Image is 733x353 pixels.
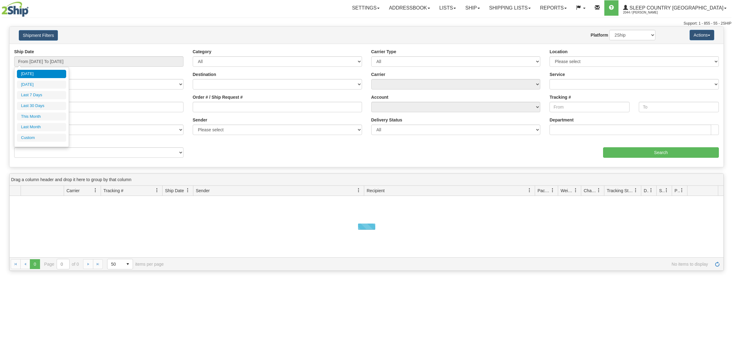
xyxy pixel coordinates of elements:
[17,134,66,142] li: Custom
[44,259,79,269] span: Page of 0
[371,49,396,55] label: Carrier Type
[603,147,719,158] input: Search
[30,259,40,269] span: Page 0
[623,10,669,16] span: 2044 / [PERSON_NAME]
[550,71,565,77] label: Service
[535,0,571,16] a: Reports
[371,94,389,100] label: Account
[677,185,687,196] a: Pickup Status filter column settings
[550,94,571,100] label: Tracking #
[550,117,574,123] label: Department
[123,259,133,269] span: select
[661,185,672,196] a: Shipment Issues filter column settings
[196,188,210,194] span: Sender
[347,0,384,16] a: Settings
[524,185,535,196] a: Recipient filter column settings
[485,0,535,16] a: Shipping lists
[550,102,630,112] input: From
[111,261,119,267] span: 50
[353,185,364,196] a: Sender filter column settings
[17,113,66,121] li: This Month
[107,259,164,269] span: items per page
[152,185,162,196] a: Tracking # filter column settings
[2,21,731,26] div: Support: 1 - 855 - 55 - 2SHIP
[107,259,133,269] span: Page sizes drop down
[17,91,66,99] li: Last 7 Days
[17,70,66,78] li: [DATE]
[14,49,34,55] label: Ship Date
[675,188,680,194] span: Pickup Status
[183,185,193,196] a: Ship Date filter column settings
[646,185,656,196] a: Delivery Status filter column settings
[690,30,714,40] button: Actions
[367,188,385,194] span: Recipient
[630,185,641,196] a: Tracking Status filter column settings
[371,71,385,77] label: Carrier
[17,102,66,110] li: Last 30 Days
[584,188,597,194] span: Charge
[607,188,634,194] span: Tracking Status
[2,2,29,17] img: logo2044.jpg
[719,145,732,208] iframe: chat widget
[712,259,722,269] a: Refresh
[538,188,550,194] span: Packages
[659,188,664,194] span: Shipment Issues
[193,71,216,77] label: Destination
[90,185,101,196] a: Carrier filter column settings
[193,94,243,100] label: Order # / Ship Request #
[10,174,723,186] div: grid grouping header
[435,0,461,16] a: Lists
[570,185,581,196] a: Weight filter column settings
[165,188,184,194] span: Ship Date
[594,185,604,196] a: Charge filter column settings
[591,32,608,38] label: Platform
[547,185,558,196] a: Packages filter column settings
[19,30,58,41] button: Shipment Filters
[550,49,567,55] label: Location
[628,5,723,10] span: Sleep Country [GEOGRAPHIC_DATA]
[644,188,649,194] span: Delivery Status
[561,188,574,194] span: Weight
[66,188,80,194] span: Carrier
[193,117,207,123] label: Sender
[384,0,435,16] a: Addressbook
[103,188,123,194] span: Tracking #
[618,0,731,16] a: Sleep Country [GEOGRAPHIC_DATA] 2044 / [PERSON_NAME]
[639,102,719,112] input: To
[371,117,402,123] label: Delivery Status
[17,81,66,89] li: [DATE]
[17,123,66,131] li: Last Month
[461,0,484,16] a: Ship
[193,49,211,55] label: Category
[172,262,708,267] span: No items to display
